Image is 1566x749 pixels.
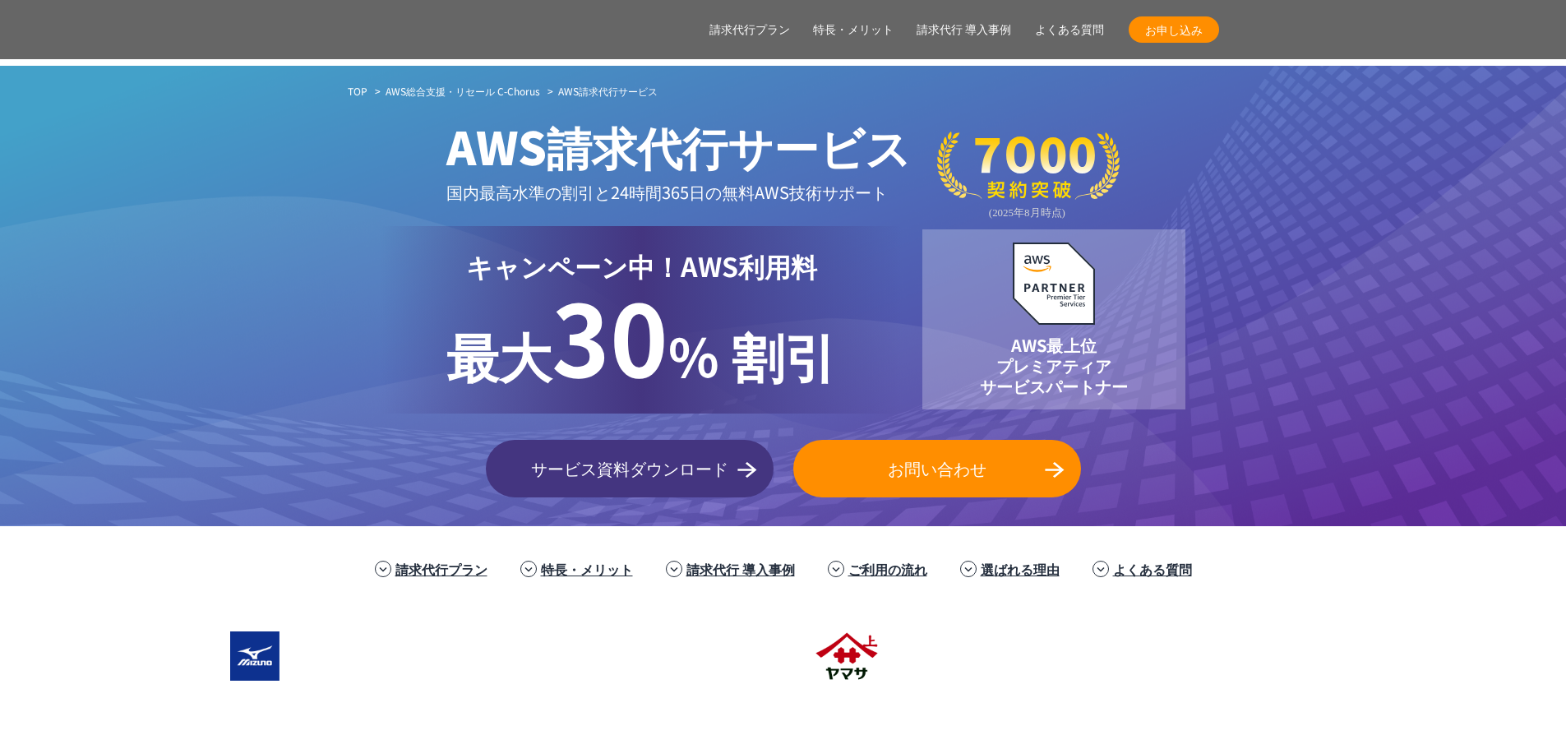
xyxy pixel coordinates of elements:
[1113,559,1192,579] a: よくある質問
[1310,623,1441,689] img: まぐまぐ
[486,456,774,481] span: サービス資料ダウンロード
[709,21,790,39] a: 請求代行プラン
[813,21,894,39] a: 特長・メリット
[1013,243,1095,325] img: AWSプレミアティアサービスパートナー
[981,559,1060,579] a: 選ばれる理由
[917,21,1012,39] a: 請求代行 導入事例
[1129,21,1219,39] span: お申し込み
[793,440,1081,497] a: お問い合わせ
[718,623,849,689] img: ヤマサ醤油
[446,113,911,178] span: AWS請求代行サービス
[793,456,1081,481] span: お問い合わせ
[570,623,701,689] img: エアトリ
[1035,21,1104,39] a: よくある質問
[1129,16,1219,43] a: お申し込み
[126,623,257,689] img: ミズノ
[422,623,553,689] img: フジモトHD
[446,317,552,392] span: 最大
[980,335,1128,396] p: AWS最上位 プレミアティア サービスパートナー
[395,559,487,579] a: 請求代行プラン
[558,84,658,98] span: AWS請求代行サービス
[541,559,633,579] a: 特長・メリット
[446,246,837,285] p: キャンペーン中！AWS利用料
[866,623,997,689] img: 東京書籍
[937,132,1120,220] img: 契約件数
[848,559,927,579] a: ご利用の流れ
[386,84,540,99] a: AWS総合支援・リセール C-Chorus
[686,559,795,579] a: 請求代行 導入事例
[348,84,367,99] a: TOP
[446,285,837,394] p: % 割引
[486,440,774,497] a: サービス資料ダウンロード
[1014,623,1145,689] img: クリスピー・クリーム・ドーナツ
[381,226,903,414] a: キャンペーン中！AWS利用料 最大30% 割引
[552,263,668,406] span: 30
[274,623,405,689] img: 住友生命保険相互
[446,178,911,206] p: 国内最高水準の割引と 24時間365日の無料AWS技術サポート
[1162,623,1293,689] img: 共同通信デジタル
